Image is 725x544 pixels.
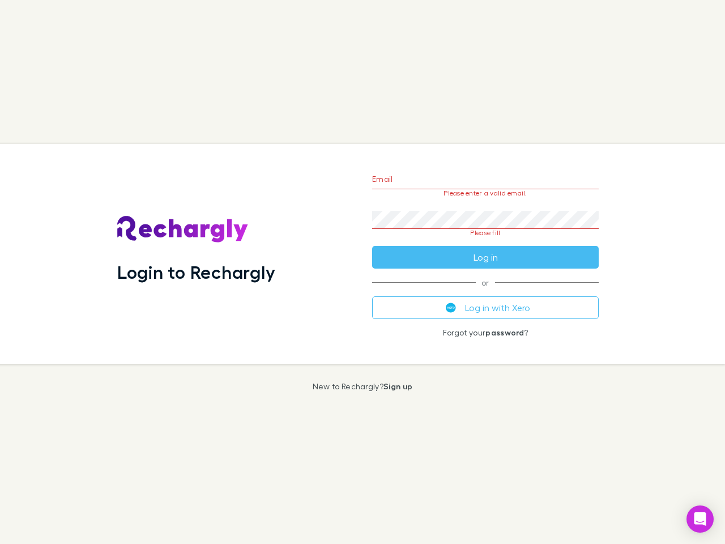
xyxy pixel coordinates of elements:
p: New to Rechargly? [313,382,413,391]
a: password [485,328,524,337]
button: Log in with Xero [372,296,599,319]
h1: Login to Rechargly [117,261,275,283]
p: Forgot your ? [372,328,599,337]
img: Xero's logo [446,303,456,313]
img: Rechargly's Logo [117,216,249,243]
button: Log in [372,246,599,269]
p: Please enter a valid email. [372,189,599,197]
span: or [372,282,599,283]
a: Sign up [383,381,412,391]
div: Open Intercom Messenger [686,505,714,533]
p: Please fill [372,229,599,237]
